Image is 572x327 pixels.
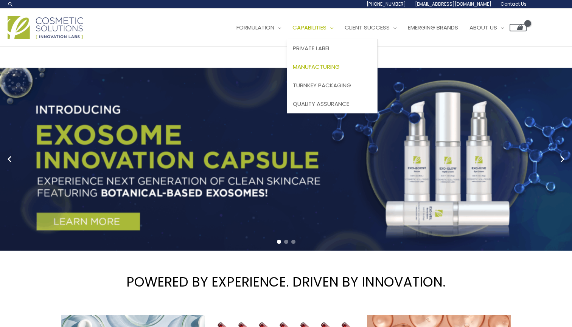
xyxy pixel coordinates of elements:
[345,23,390,31] span: Client Success
[293,81,351,89] span: Turnkey Packaging
[287,16,339,39] a: Capabilities
[415,1,491,7] span: [EMAIL_ADDRESS][DOMAIN_NAME]
[8,16,83,39] img: Cosmetic Solutions Logo
[510,24,527,31] a: View Shopping Cart, empty
[464,16,510,39] a: About Us
[291,240,295,244] span: Go to slide 3
[408,23,458,31] span: Emerging Brands
[293,100,349,108] span: Quality Assurance
[231,16,287,39] a: Formulation
[277,240,281,244] span: Go to slide 1
[557,153,568,165] button: Next slide
[287,58,377,76] a: Manufacturing
[293,44,330,52] span: Private Label
[469,23,497,31] span: About Us
[292,23,326,31] span: Capabilities
[287,76,377,95] a: Turnkey Packaging
[339,16,402,39] a: Client Success
[287,95,377,113] a: Quality Assurance
[287,39,377,58] a: Private Label
[402,16,464,39] a: Emerging Brands
[8,1,14,7] a: Search icon link
[236,23,274,31] span: Formulation
[293,63,340,71] span: Manufacturing
[284,240,288,244] span: Go to slide 2
[225,16,527,39] nav: Site Navigation
[4,153,15,165] button: Previous slide
[367,1,406,7] span: [PHONE_NUMBER]
[500,1,527,7] span: Contact Us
